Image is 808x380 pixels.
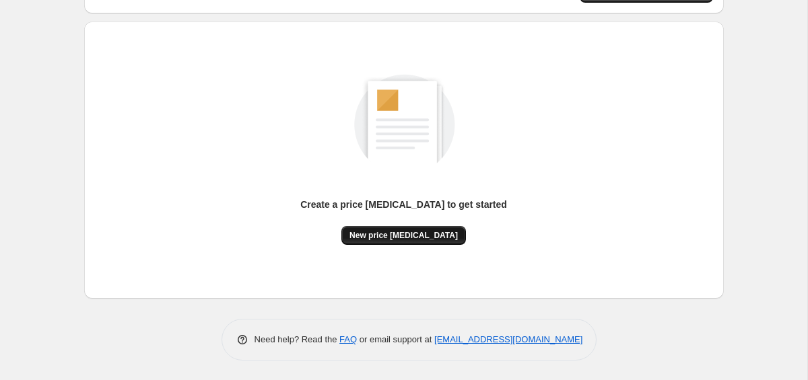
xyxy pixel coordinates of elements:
[255,334,340,344] span: Need help? Read the
[357,334,434,344] span: or email support at
[349,230,458,241] span: New price [MEDICAL_DATA]
[339,334,357,344] a: FAQ
[434,334,582,344] a: [EMAIL_ADDRESS][DOMAIN_NAME]
[300,198,507,211] p: Create a price [MEDICAL_DATA] to get started
[341,226,466,245] button: New price [MEDICAL_DATA]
